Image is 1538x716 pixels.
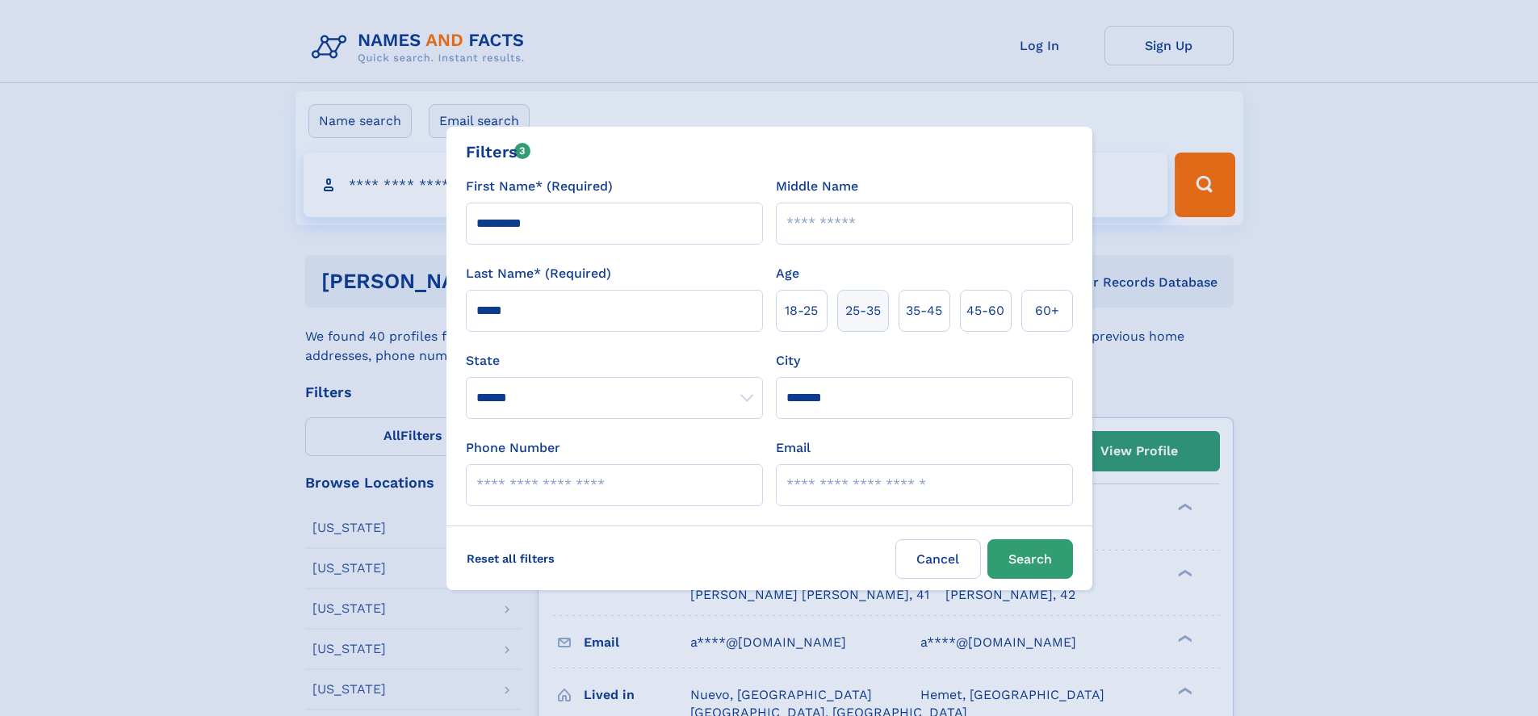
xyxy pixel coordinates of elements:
[466,264,611,283] label: Last Name* (Required)
[1035,301,1059,320] span: 60+
[966,301,1004,320] span: 45‑60
[776,351,800,371] label: City
[785,301,818,320] span: 18‑25
[466,438,560,458] label: Phone Number
[456,539,565,578] label: Reset all filters
[466,177,613,196] label: First Name* (Required)
[466,140,531,164] div: Filters
[845,301,881,320] span: 25‑35
[466,351,763,371] label: State
[906,301,942,320] span: 35‑45
[987,539,1073,579] button: Search
[776,177,858,196] label: Middle Name
[895,539,981,579] label: Cancel
[776,438,811,458] label: Email
[776,264,799,283] label: Age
